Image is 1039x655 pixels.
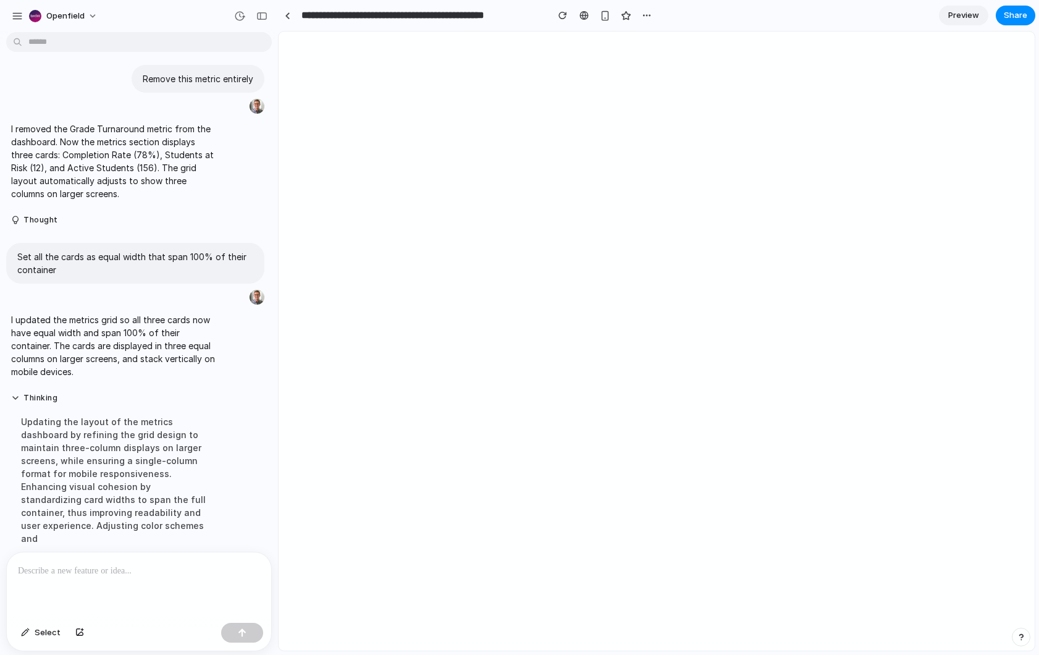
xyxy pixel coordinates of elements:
p: I updated the metrics grid so all three cards now have equal width and span 100% of their contain... [11,313,217,378]
div: Updating the layout of the metrics dashboard by refining the grid design to maintain three-column... [11,408,217,552]
span: Openfield [46,10,85,22]
button: Select [15,623,67,643]
span: Preview [948,9,979,22]
p: Set all the cards as equal width that span 100% of their container [17,250,253,276]
button: Share [996,6,1035,25]
button: Openfield [24,6,104,26]
p: Remove this metric entirely [143,72,253,85]
span: Share [1004,9,1027,22]
span: Select [35,627,61,639]
a: Preview [939,6,988,25]
p: I removed the Grade Turnaround metric from the dashboard. Now the metrics section displays three ... [11,122,217,200]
